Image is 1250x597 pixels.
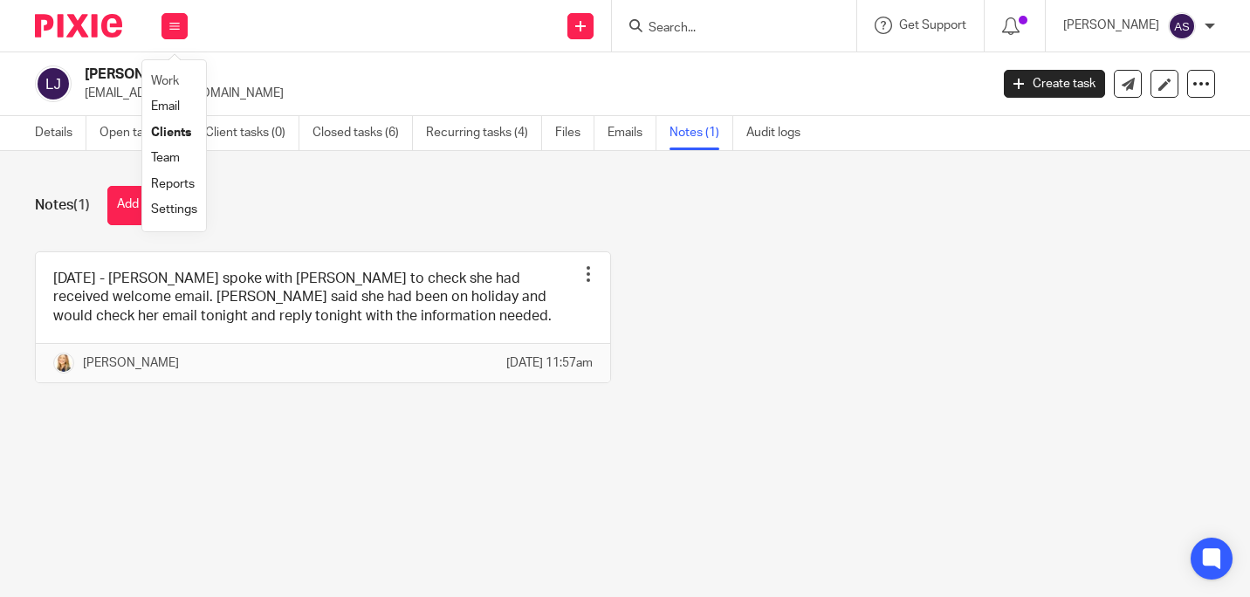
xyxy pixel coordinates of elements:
input: Search [647,21,804,37]
p: [PERSON_NAME] [83,354,179,372]
img: svg%3E [35,65,72,102]
p: [EMAIL_ADDRESS][DOMAIN_NAME] [85,85,978,102]
a: Recurring tasks (4) [426,116,542,150]
img: svg%3E [1168,12,1196,40]
a: Audit logs [746,116,814,150]
a: Settings [151,203,197,216]
span: Get Support [899,19,966,31]
a: Emails [608,116,656,150]
a: Work [151,75,179,87]
h1: Notes [35,196,90,215]
a: Closed tasks (6) [312,116,413,150]
img: Pixie [35,14,122,38]
a: Open tasks (3) [100,116,192,150]
a: Client tasks (0) [205,116,299,150]
button: Add note [107,186,176,225]
a: Reports [151,178,195,190]
a: Files [555,116,594,150]
span: (1) [73,198,90,212]
h2: [PERSON_NAME] [85,65,799,84]
a: Details [35,116,86,150]
img: Headshot%20White%20Background.jpg [53,353,74,374]
a: Team [151,152,180,164]
a: Create task [1004,70,1105,98]
p: [DATE] 11:57am [506,354,593,372]
p: [PERSON_NAME] [1063,17,1159,34]
a: Email [151,100,180,113]
a: Clients [151,127,191,139]
a: Notes (1) [670,116,733,150]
